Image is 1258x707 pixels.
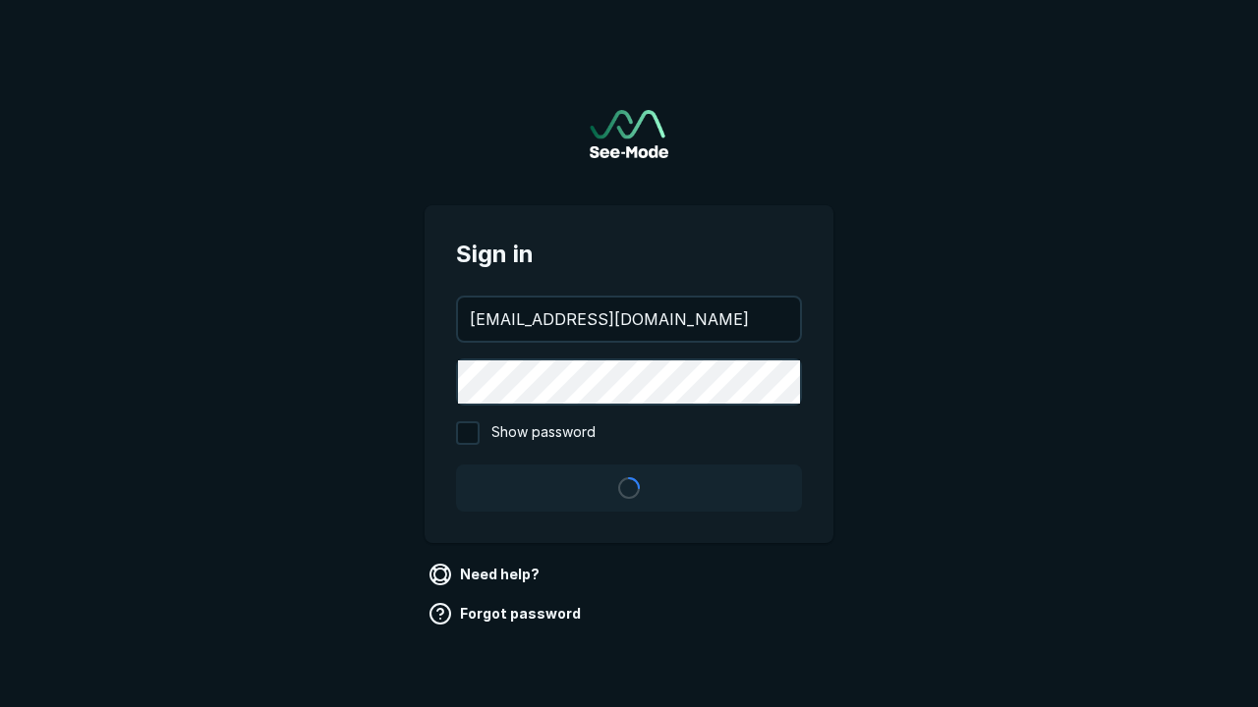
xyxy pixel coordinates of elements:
input: your@email.com [458,298,800,341]
span: Sign in [456,237,802,272]
a: Go to sign in [590,110,668,158]
a: Forgot password [425,598,589,629]
a: Need help? [425,559,547,590]
img: See-Mode Logo [590,110,668,158]
span: Show password [491,421,596,445]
